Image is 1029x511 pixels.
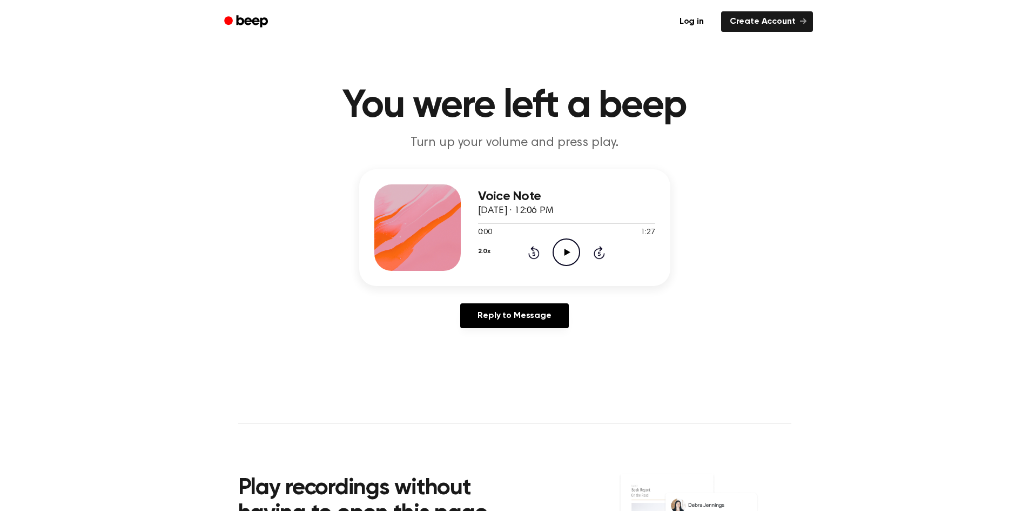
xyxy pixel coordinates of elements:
a: Create Account [721,11,813,32]
span: [DATE] · 12:06 PM [478,206,554,216]
span: 1:27 [641,227,655,238]
a: Reply to Message [460,303,568,328]
a: Beep [217,11,278,32]
h3: Voice Note [478,189,655,204]
button: 2.0x [478,242,490,261]
p: Turn up your volume and press play. [307,134,722,152]
a: Log in [669,9,715,34]
h1: You were left a beep [238,87,791,125]
span: 0:00 [478,227,492,238]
